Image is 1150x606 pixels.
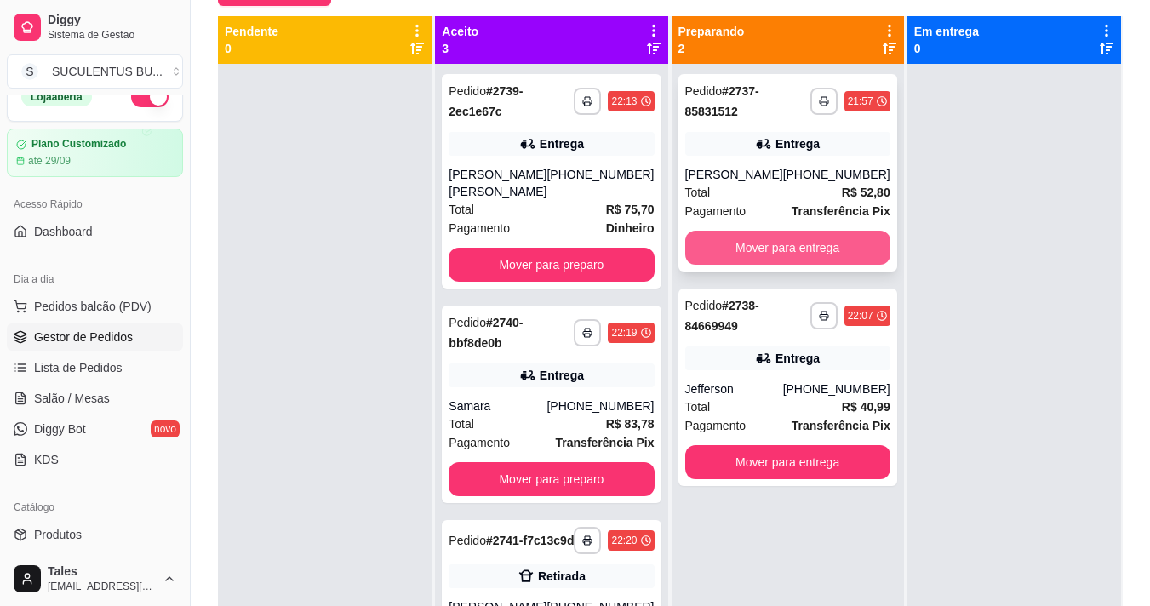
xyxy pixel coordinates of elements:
[775,350,820,367] div: Entrega
[7,218,183,245] a: Dashboard
[685,299,723,312] span: Pedido
[546,397,654,414] div: [PHONE_NUMBER]
[606,203,655,216] strong: R$ 75,70
[842,186,890,199] strong: R$ 52,80
[449,84,486,98] span: Pedido
[449,397,546,414] div: Samara
[7,129,183,177] a: Plano Customizadoaté 29/09
[783,380,890,397] div: [PHONE_NUMBER]
[685,84,759,118] strong: # 2737-85831512
[792,419,890,432] strong: Transferência Pix
[7,191,183,218] div: Acesso Rápido
[34,298,152,315] span: Pedidos balcão (PDV)
[685,416,747,435] span: Pagamento
[7,446,183,473] a: KDS
[685,380,783,397] div: Jefferson
[225,23,278,40] p: Pendente
[34,223,93,240] span: Dashboard
[28,154,71,168] article: até 29/09
[914,40,979,57] p: 0
[7,354,183,381] a: Lista de Pedidos
[848,94,873,108] div: 21:57
[449,200,474,219] span: Total
[48,564,156,580] span: Tales
[7,293,183,320] button: Pedidos balcão (PDV)
[606,221,655,235] strong: Dinheiro
[848,309,873,323] div: 22:07
[540,135,584,152] div: Entrega
[48,28,176,42] span: Sistema de Gestão
[538,568,586,585] div: Retirada
[914,23,979,40] p: Em entrega
[131,87,169,107] button: Alterar Status
[449,316,523,350] strong: # 2740-bbf8de0b
[21,88,92,106] div: Loja aberta
[678,23,745,40] p: Preparando
[34,451,59,468] span: KDS
[34,390,110,407] span: Salão / Mesas
[7,7,183,48] a: DiggySistema de Gestão
[225,40,278,57] p: 0
[775,135,820,152] div: Entrega
[7,521,183,548] a: Produtos
[611,94,637,108] div: 22:13
[685,445,890,479] button: Mover para entrega
[678,40,745,57] p: 2
[449,219,510,237] span: Pagamento
[449,414,474,433] span: Total
[449,84,523,118] strong: # 2739-2ec1e67c
[685,231,890,265] button: Mover para entrega
[611,326,637,340] div: 22:19
[486,534,575,547] strong: # 2741-f7c13c9d
[7,415,183,443] a: Diggy Botnovo
[34,420,86,437] span: Diggy Bot
[449,433,510,452] span: Pagamento
[685,299,759,333] strong: # 2738-84669949
[606,417,655,431] strong: R$ 83,78
[685,202,747,220] span: Pagamento
[685,397,711,416] span: Total
[783,166,890,183] div: [PHONE_NUMBER]
[31,138,126,151] article: Plano Customizado
[7,558,183,599] button: Tales[EMAIL_ADDRESS][DOMAIN_NAME]
[546,166,654,200] div: [PHONE_NUMBER]
[48,13,176,28] span: Diggy
[556,436,655,449] strong: Transferência Pix
[449,534,486,547] span: Pedido
[442,40,478,57] p: 3
[685,84,723,98] span: Pedido
[685,183,711,202] span: Total
[449,462,654,496] button: Mover para preparo
[685,166,783,183] div: [PERSON_NAME]
[7,54,183,89] button: Select a team
[611,534,637,547] div: 22:20
[21,63,38,80] span: S
[7,323,183,351] a: Gestor de Pedidos
[540,367,584,384] div: Entrega
[52,63,163,80] div: SUCULENTUS BU ...
[34,359,123,376] span: Lista de Pedidos
[7,494,183,521] div: Catálogo
[48,580,156,593] span: [EMAIL_ADDRESS][DOMAIN_NAME]
[449,166,546,200] div: [PERSON_NAME] [PERSON_NAME]
[442,23,478,40] p: Aceito
[7,266,183,293] div: Dia a dia
[449,316,486,329] span: Pedido
[792,204,890,218] strong: Transferência Pix
[34,526,82,543] span: Produtos
[842,400,890,414] strong: R$ 40,99
[34,329,133,346] span: Gestor de Pedidos
[7,385,183,412] a: Salão / Mesas
[449,248,654,282] button: Mover para preparo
